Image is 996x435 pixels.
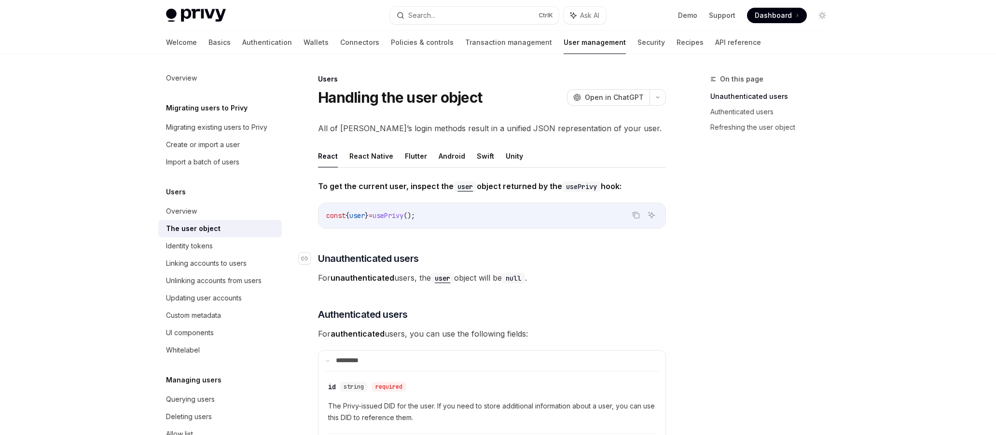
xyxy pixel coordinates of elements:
div: id [328,382,336,392]
h5: Managing users [166,374,221,386]
a: Policies & controls [391,31,454,54]
a: Welcome [166,31,197,54]
strong: authenticated [331,329,385,339]
button: Toggle dark mode [815,8,830,23]
div: Custom metadata [166,310,221,321]
span: user [349,211,365,220]
button: Search...CtrlK [390,7,559,24]
span: Open in ChatGPT [585,93,644,102]
span: On this page [720,73,763,85]
a: Transaction management [465,31,552,54]
span: Ask AI [580,11,599,20]
a: Authenticated users [710,104,838,120]
h5: Users [166,186,186,198]
a: Linking accounts to users [158,255,282,272]
a: Identity tokens [158,237,282,255]
div: Search... [408,10,435,21]
img: light logo [166,9,226,22]
h1: Handling the user object [318,89,482,106]
code: user [454,181,477,192]
a: Custom metadata [158,307,282,324]
span: } [365,211,369,220]
a: Authentication [242,31,292,54]
a: Refreshing the user object [710,120,838,135]
div: Linking accounts to users [166,258,247,269]
a: Querying users [158,391,282,408]
h5: Migrating users to Privy [166,102,248,114]
div: Overview [166,205,197,217]
a: Deleting users [158,408,282,425]
button: Swift [477,145,494,167]
a: Basics [208,31,231,54]
span: Dashboard [755,11,792,20]
a: User management [564,31,626,54]
span: All of [PERSON_NAME]’s login methods result in a unified JSON representation of your user. [318,122,666,135]
div: Deleting users [166,411,212,422]
div: required [372,382,406,392]
span: Unauthenticated users [318,252,419,265]
code: usePrivy [562,181,601,192]
button: Open in ChatGPT [567,89,650,106]
a: Overview [158,203,282,220]
button: Ask AI [645,209,658,221]
strong: unauthenticated [331,273,394,283]
button: React Native [349,145,393,167]
span: usePrivy [373,211,403,220]
a: Wallets [304,31,329,54]
span: (); [403,211,415,220]
a: API reference [715,31,761,54]
span: The Privy-issued DID for the user. If you need to store additional information about a user, you ... [328,400,656,423]
span: = [369,211,373,220]
div: Import a batch of users [166,156,239,168]
div: Migrating existing users to Privy [166,122,267,133]
span: Authenticated users [318,308,408,321]
code: null [502,273,525,284]
div: Querying users [166,394,215,405]
a: Migrating existing users to Privy [158,119,282,136]
div: Whitelabel [166,344,200,356]
div: Identity tokens [166,240,213,252]
span: For users, the object will be . [318,271,666,285]
a: user [454,181,477,191]
div: Create or import a user [166,139,240,150]
a: Whitelabel [158,341,282,359]
span: { [346,211,349,220]
code: user [431,273,454,284]
a: Security [637,31,665,54]
span: const [326,211,346,220]
span: string [344,383,364,391]
button: Copy the contents from the code block [630,209,642,221]
div: The user object [166,223,221,234]
a: Updating user accounts [158,289,282,307]
div: Updating user accounts [166,292,242,304]
a: The user object [158,220,282,237]
button: Flutter [405,145,427,167]
div: Unlinking accounts from users [166,275,262,286]
button: React [318,145,338,167]
a: UI components [158,324,282,341]
span: For users, you can use the following fields: [318,327,666,340]
a: Connectors [340,31,379,54]
div: Users [318,74,666,84]
a: Support [709,11,735,20]
button: Ask AI [564,7,606,24]
a: user [431,273,454,283]
div: UI components [166,327,214,339]
a: Import a batch of users [158,153,282,171]
a: Create or import a user [158,136,282,153]
a: Unauthenticated users [710,89,838,104]
button: Android [439,145,465,167]
a: Dashboard [747,8,807,23]
span: Ctrl K [539,12,553,19]
a: Unlinking accounts from users [158,272,282,289]
strong: To get the current user, inspect the object returned by the hook: [318,181,622,191]
a: Overview [158,69,282,87]
div: Overview [166,72,197,84]
a: Recipes [677,31,704,54]
a: Navigate to header [299,252,318,265]
button: Unity [506,145,523,167]
a: Demo [678,11,697,20]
